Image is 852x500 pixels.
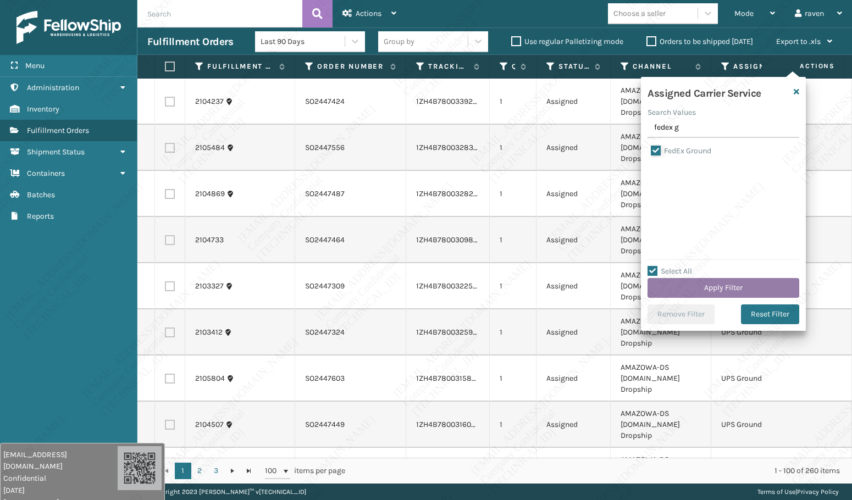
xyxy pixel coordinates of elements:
label: Use regular Palletizing mode [511,37,623,46]
td: AMAZOWA-DS [DOMAIN_NAME] Dropship [611,217,711,263]
td: SO2447583 [295,448,406,494]
td: UPS Ground [711,448,816,494]
td: 1 [490,217,536,263]
td: Assigned [536,125,611,171]
td: Assigned [536,355,611,402]
button: Remove Filter [648,304,715,324]
td: UPS Ground [711,309,816,355]
label: Fulfillment Order Id [207,62,274,71]
div: 1 - 100 of 260 items [361,465,840,476]
a: Go to the next page [224,463,241,479]
td: 1 [490,402,536,448]
td: SO2447309 [295,263,406,309]
a: 2103412 [195,327,223,338]
label: Quantity [512,62,515,71]
div: Choose a seller [613,8,666,19]
td: Assigned [536,448,611,494]
td: 1 [490,125,536,171]
td: AMAZOWA-DS [DOMAIN_NAME] Dropship [611,309,711,355]
td: AMAZOWA-DS [DOMAIN_NAME] Dropship [611,355,711,402]
a: 2 [191,463,208,479]
td: 1 [490,448,536,494]
span: [EMAIL_ADDRESS][DOMAIN_NAME] [3,449,118,472]
label: Order Number [317,62,385,71]
td: Assigned [536,402,611,448]
span: Menu [25,61,45,70]
td: SO2447324 [295,309,406,355]
a: Go to the last page [241,463,257,479]
p: Copyright 2023 [PERSON_NAME]™ v [TECHNICAL_ID] [151,484,306,500]
span: Go to the last page [245,466,253,475]
label: Search Values [648,107,696,118]
a: 1ZH4B7800328322676 [416,143,495,152]
span: [DATE] [3,485,118,496]
label: Tracking Number [428,62,468,71]
span: Shipment Status [27,147,85,157]
a: 2104869 [195,188,225,199]
td: Assigned [536,79,611,125]
td: 1 [490,309,536,355]
span: Fulfillment Orders [27,126,89,135]
img: logo [16,11,121,44]
span: 100 [265,465,281,476]
span: Containers [27,169,65,178]
a: 1ZH4B7800316081888 [416,420,494,429]
a: 3 [208,463,224,479]
span: Reports [27,212,54,221]
td: SO2447603 [295,355,406,402]
td: UPS Ground [711,355,816,402]
td: Assigned [536,217,611,263]
a: 1 [175,463,191,479]
button: Apply Filter [648,278,799,298]
a: 1ZH4B7800322579188 [416,281,494,291]
td: 1 [490,171,536,217]
label: Status [558,62,589,71]
a: 2104507 [195,419,224,430]
a: 2104237 [195,96,224,107]
span: Mode [734,9,754,18]
td: AMAZOWA-DS [DOMAIN_NAME] Dropship [611,263,711,309]
a: 1ZH4B7800339222441 [416,97,493,106]
label: FedEx Ground [651,146,711,155]
a: 2105484 [195,142,225,153]
label: Channel [633,62,690,71]
span: items per page [265,463,345,479]
td: AMAZOWA-DS [DOMAIN_NAME] Dropship [611,448,711,494]
td: SO2447424 [295,79,406,125]
a: 2104733 [195,235,224,246]
td: Assigned [536,263,611,309]
a: 1ZH4B7800309882937 [416,235,495,245]
button: Reset Filter [741,304,799,324]
td: Assigned [536,309,611,355]
span: Export to .xls [776,37,821,46]
a: Terms of Use [757,488,795,496]
div: Last 90 Days [261,36,346,47]
a: 1ZH4B7800325995204 [416,327,495,337]
td: AMAZOWA-DS [DOMAIN_NAME] Dropship [611,171,711,217]
td: UPS Ground [711,402,816,448]
td: 1 [490,79,536,125]
span: Batches [27,190,55,199]
td: AMAZOWA-DS [DOMAIN_NAME] Dropship [611,402,711,448]
td: 1 [490,263,536,309]
span: Go to the next page [228,466,237,475]
td: SO2447556 [295,125,406,171]
a: 1ZH4B7800315802001 [416,374,492,383]
div: | [757,484,839,500]
td: AMAZOWA-DS [DOMAIN_NAME] Dropship [611,79,711,125]
td: SO2447464 [295,217,406,263]
td: SO2447487 [295,171,406,217]
a: 2105804 [195,373,225,384]
span: Inventory [27,104,59,114]
div: Group by [384,36,414,47]
a: Privacy Policy [797,488,839,496]
h3: Fulfillment Orders [147,35,233,48]
td: AMAZOWA-DS [DOMAIN_NAME] Dropship [611,125,711,171]
a: 2103327 [195,281,224,292]
td: Assigned [536,171,611,217]
label: Assigned Carrier Service [733,62,795,71]
span: Confidential [3,473,118,484]
h4: Assigned Carrier Service [648,84,761,100]
span: Actions [356,9,381,18]
label: Select All [648,266,692,276]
